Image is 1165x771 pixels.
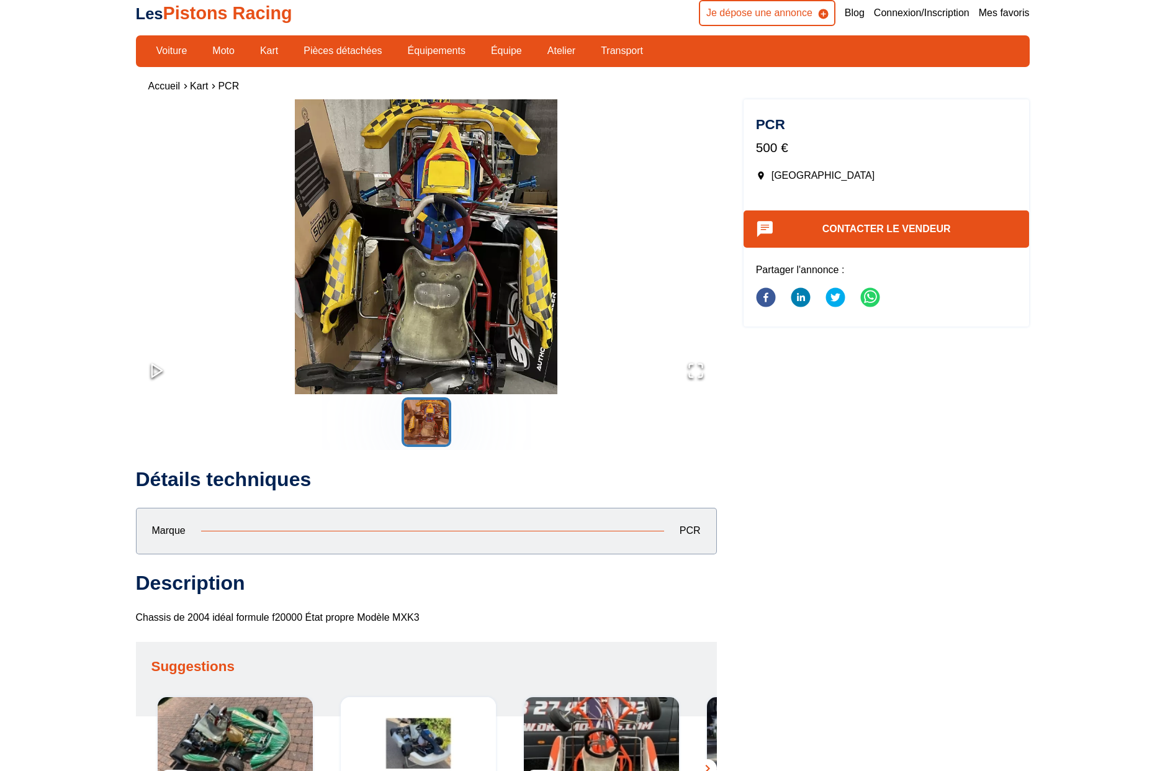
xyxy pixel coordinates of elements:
[539,40,583,61] a: Atelier
[136,467,717,492] h2: Détails techniques
[483,40,530,61] a: Équipe
[756,280,776,317] button: facebook
[136,349,178,394] button: Play or Pause Slideshow
[402,397,451,447] button: Go to Slide 1
[136,570,717,595] h2: Description
[148,81,181,91] a: Accueil
[218,81,239,91] a: PCR
[756,263,1017,277] p: Partager l'annonce :
[593,40,651,61] a: Transport
[664,524,716,538] p: PCR
[825,280,845,317] button: twitter
[756,138,1017,156] p: 500 €
[252,40,286,61] a: Kart
[204,40,243,61] a: Moto
[136,467,717,623] div: Chassis de 2004 idéal formule f20000 État propre Modèle MXK3
[845,6,865,20] a: Blog
[822,223,951,234] a: Contacter le vendeur
[151,654,717,679] h2: Suggestions
[136,3,292,23] a: LesPistons Racing
[136,99,717,394] div: Go to Slide 1
[148,40,196,61] a: Voiture
[295,40,390,61] a: Pièces détachées
[744,210,1030,248] button: Contacter le vendeur
[756,169,1017,183] p: [GEOGRAPHIC_DATA]
[400,40,474,61] a: Équipements
[136,397,717,447] div: Thumbnail Navigation
[136,5,163,22] span: Les
[756,118,1017,132] h1: PCR
[136,99,717,422] img: image
[137,524,201,538] p: Marque
[190,81,208,91] a: Kart
[860,280,880,317] button: whatsapp
[874,6,969,20] a: Connexion/Inscription
[675,349,717,394] button: Open Fullscreen
[979,6,1030,20] a: Mes favoris
[791,280,811,317] button: linkedin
